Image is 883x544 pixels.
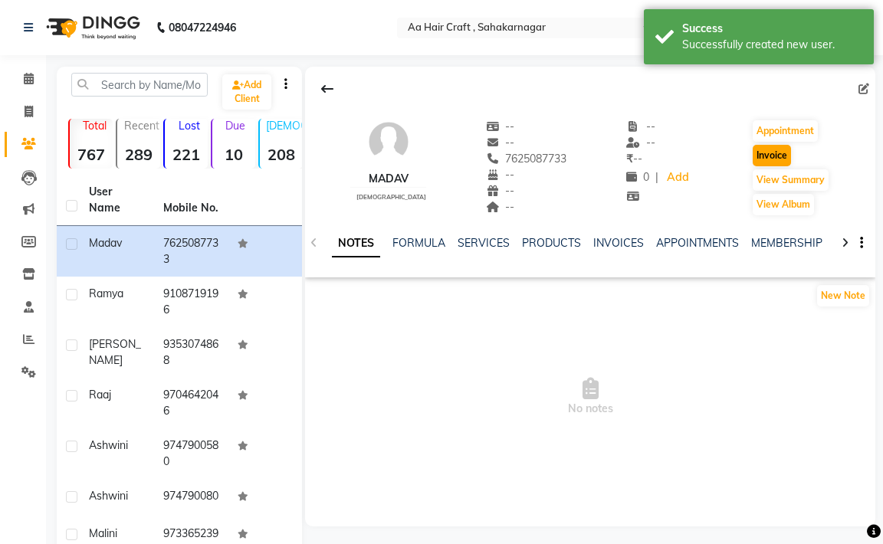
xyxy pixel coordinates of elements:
[753,145,791,166] button: Invoice
[626,170,649,184] span: 0
[350,171,426,187] div: madav
[171,119,208,133] p: Lost
[392,236,445,250] a: FORMULA
[70,145,113,164] strong: 767
[212,145,255,164] strong: 10
[169,6,236,49] b: 08047224946
[486,184,515,198] span: --
[154,428,228,479] td: 9747900580
[154,226,228,277] td: 7625087733
[215,119,255,133] p: Due
[332,230,380,257] a: NOTES
[89,388,111,401] span: raaj
[154,378,228,428] td: 9704642046
[89,438,128,452] span: ashwini
[753,169,829,191] button: View Summary
[89,337,141,367] span: [PERSON_NAME]
[593,236,644,250] a: INVOICES
[89,526,117,540] span: malini
[486,136,515,149] span: --
[458,236,510,250] a: SERVICES
[753,120,818,142] button: Appointment
[665,167,691,188] a: Add
[655,169,658,185] span: |
[682,21,862,37] div: Success
[71,73,208,97] input: Search by Name/Mobile/Email/Code
[154,479,228,516] td: 974790080
[753,194,814,215] button: View Album
[165,145,208,164] strong: 221
[89,236,122,250] span: madav
[626,152,633,165] span: ₹
[626,136,655,149] span: --
[486,168,515,182] span: --
[76,119,113,133] p: Total
[222,74,271,110] a: Add Client
[817,285,869,306] button: New Note
[260,145,303,164] strong: 208
[486,200,515,214] span: --
[751,236,822,250] a: MEMBERSHIP
[656,236,739,250] a: APPOINTMENTS
[366,119,412,165] img: avatar
[266,119,303,133] p: [DEMOGRAPHIC_DATA]
[80,175,154,226] th: User Name
[89,287,123,300] span: ramya
[626,152,642,165] span: --
[154,277,228,327] td: 9108719196
[154,175,228,226] th: Mobile No.
[682,37,862,53] div: Successfully created new user.
[486,152,567,165] span: 7625087733
[154,327,228,378] td: 9353074868
[522,236,581,250] a: PRODUCTS
[89,489,128,503] span: ashwini
[356,193,426,201] span: [DEMOGRAPHIC_DATA]
[311,74,343,103] div: Back to Client
[117,145,160,164] strong: 289
[486,120,515,133] span: --
[39,6,144,49] img: logo
[123,119,160,133] p: Recent
[626,120,655,133] span: --
[305,320,875,474] span: No notes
